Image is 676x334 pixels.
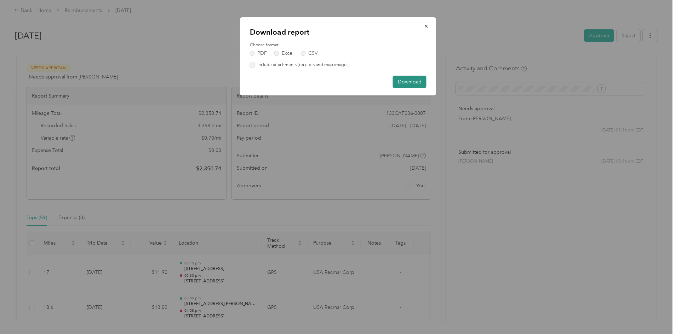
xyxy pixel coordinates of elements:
p: Download report [250,27,426,37]
label: Excel [274,51,293,56]
iframe: Everlance-gr Chat Button Frame [636,294,676,334]
button: Download [393,76,426,88]
label: Include attachments (receipts and map images) [255,62,350,68]
label: CSV [301,51,318,56]
label: Choose format [250,42,426,48]
label: PDF [250,51,267,56]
